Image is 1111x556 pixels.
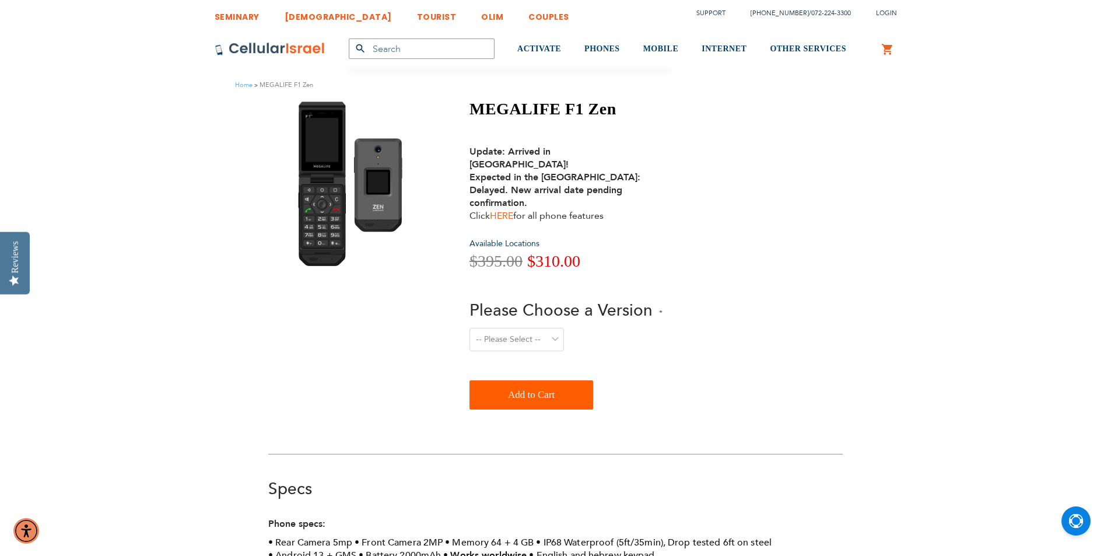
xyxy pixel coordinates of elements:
[508,383,555,407] span: Add to Cart
[876,9,897,18] span: Login
[268,517,325,530] strong: Phone specs:
[527,252,580,270] span: $310.00
[536,536,772,549] li: IP68 Waterproof (5ft/35min), Drop tested 6ft on steel
[215,3,260,25] a: SEMINARY
[469,380,593,410] button: Add to Cart
[702,44,746,53] span: INTERNET
[215,42,325,56] img: Cellular Israel Logo
[517,27,561,71] a: ACTIVATE
[289,99,416,268] img: MEGALIFE F1 Zen
[528,3,569,25] a: COUPLES
[490,209,513,222] a: HERE
[696,9,726,18] a: Support
[770,44,846,53] span: OTHER SERVICES
[268,478,312,500] a: Specs
[469,132,650,222] div: Click for all phone features
[10,241,20,273] div: Reviews
[235,81,253,89] a: Home
[469,252,523,270] span: $395.00
[517,44,561,53] span: ACTIVATE
[253,79,313,90] li: MEGALIFE F1 Zen
[355,536,443,549] li: Front Camera 2MP
[285,3,392,25] a: [DEMOGRAPHIC_DATA]
[643,27,679,71] a: MOBILE
[739,5,851,22] li: /
[481,3,503,25] a: OLIM
[349,39,495,59] input: Search
[751,9,809,18] a: [PHONE_NUMBER]
[417,3,457,25] a: TOURIST
[702,27,746,71] a: INTERNET
[13,518,39,544] div: Accessibility Menu
[469,99,663,119] h1: MEGALIFE F1 Zen
[811,9,851,18] a: 072-224-3300
[469,238,539,249] a: Available Locations
[584,27,620,71] a: PHONES
[469,145,640,209] strong: Update: Arrived in [GEOGRAPHIC_DATA]! Expected in the [GEOGRAPHIC_DATA]: Delayed. New arrival dat...
[643,44,679,53] span: MOBILE
[770,27,846,71] a: OTHER SERVICES
[268,536,352,549] li: Rear Camera 5mp
[445,536,534,549] li: Memory 64 + 4 GB
[584,44,620,53] span: PHONES
[469,299,653,321] span: Please Choose a Version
